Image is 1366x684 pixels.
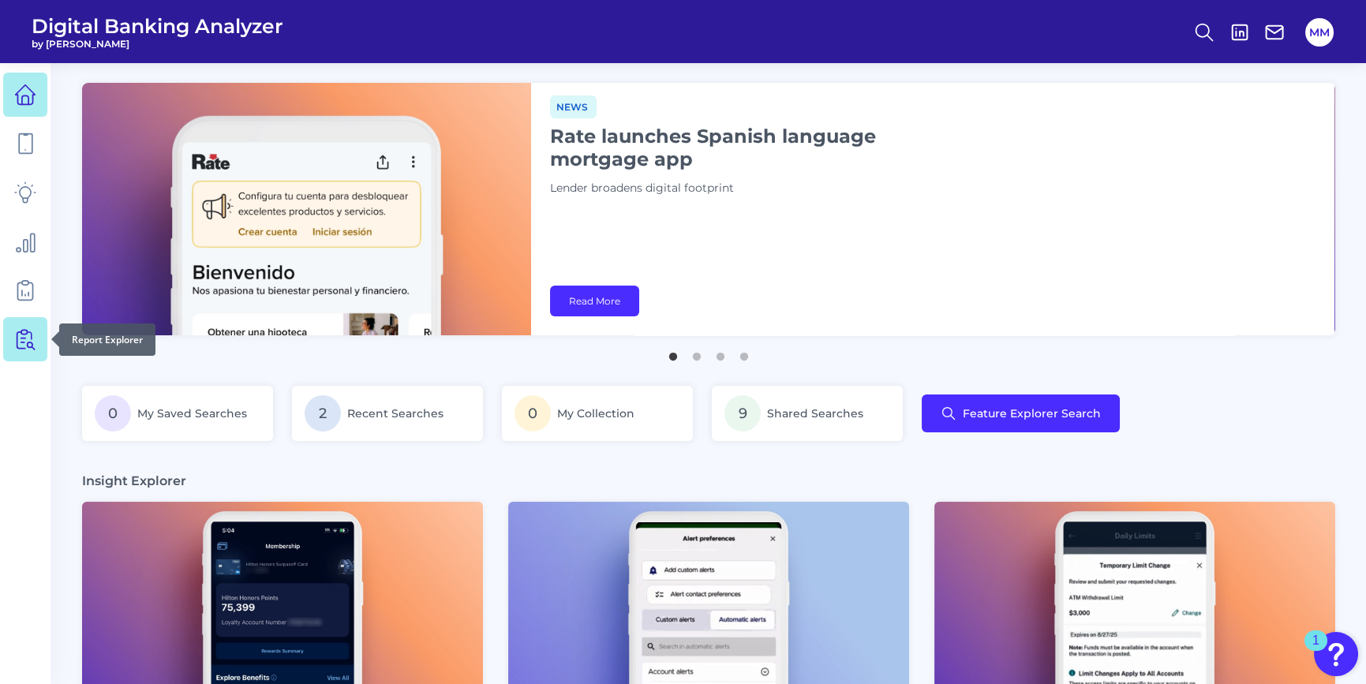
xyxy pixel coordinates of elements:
span: Recent Searches [347,406,443,420]
span: 9 [724,395,761,432]
p: Lender broadens digital footprint [550,180,945,197]
h3: Insight Explorer [82,473,186,489]
a: 2Recent Searches [292,386,483,441]
span: Shared Searches [767,406,863,420]
span: by [PERSON_NAME] [32,38,283,50]
button: Open Resource Center, 1 new notification [1314,632,1358,676]
a: Read More [550,286,639,316]
span: News [550,95,597,118]
a: News [550,99,597,114]
a: 9Shared Searches [712,386,903,441]
span: 0 [95,395,131,432]
button: 4 [736,345,752,361]
h1: Rate launches Spanish language mortgage app [550,125,945,170]
button: Feature Explorer Search [922,394,1120,432]
button: 2 [689,345,705,361]
div: 1 [1312,641,1319,661]
span: My Collection [557,406,634,420]
span: Digital Banking Analyzer [32,14,283,38]
div: Report Explorer [59,323,155,356]
button: 1 [665,345,681,361]
span: Feature Explorer Search [963,407,1101,420]
button: 3 [713,345,728,361]
span: My Saved Searches [137,406,247,420]
span: 2 [305,395,341,432]
a: 0My Saved Searches [82,386,273,441]
img: bannerImg [82,83,531,335]
span: 0 [515,395,551,432]
button: MM [1305,18,1334,47]
a: 0My Collection [502,386,693,441]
